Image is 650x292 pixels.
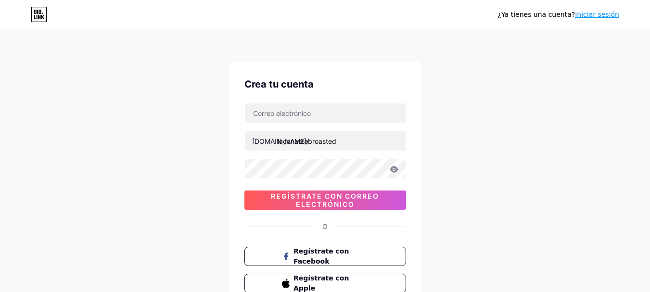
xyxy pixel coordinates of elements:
input: Correo electrónico [245,103,406,123]
a: Iniciar sesión [575,11,619,18]
input: nombre de usuario [245,131,406,151]
font: Crea tu cuenta [244,78,314,90]
font: Regístrate con correo electrónico [271,192,379,208]
button: Regístrate con correo electrónico [244,190,406,210]
font: Regístrate con Facebook [293,247,349,265]
button: Regístrate con Facebook [244,247,406,266]
font: O [322,222,328,230]
font: [DOMAIN_NAME]/ [252,137,309,145]
font: Regístrate con Apple [293,274,349,292]
font: ¿Ya tienes una cuenta? [498,11,575,18]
